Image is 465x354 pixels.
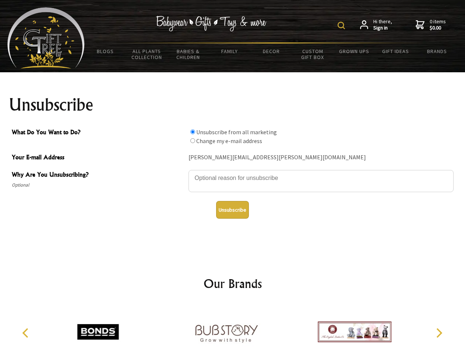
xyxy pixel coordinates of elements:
input: What Do You Want to Do? [190,138,195,143]
span: Why Are You Unsubscribing? [12,170,185,181]
button: Next [431,325,447,341]
a: Grown Ups [333,44,375,59]
span: Your E-mail Address [12,153,185,163]
a: Family [209,44,251,59]
img: Babyware - Gifts - Toys and more... [7,7,85,69]
textarea: Why Are You Unsubscribing? [189,170,454,192]
button: Previous [18,325,35,341]
img: Babywear - Gifts - Toys & more [156,16,267,31]
img: product search [338,22,345,29]
label: Unsubscribe from all marketing [196,128,277,136]
span: 0 items [430,18,446,31]
strong: Sign in [373,25,392,31]
a: Hi there,Sign in [360,18,392,31]
a: Gift Ideas [375,44,416,59]
strong: $0.00 [430,25,446,31]
span: Optional [12,181,185,190]
a: Babies & Children [168,44,209,65]
a: Custom Gift Box [292,44,334,65]
a: Brands [416,44,458,59]
label: Change my e-mail address [196,137,262,145]
span: Hi there, [373,18,392,31]
a: BLOGS [85,44,126,59]
div: [PERSON_NAME][EMAIL_ADDRESS][PERSON_NAME][DOMAIN_NAME] [189,152,454,163]
a: All Plants Collection [126,44,168,65]
a: 0 items$0.00 [416,18,446,31]
input: What Do You Want to Do? [190,129,195,134]
a: Decor [250,44,292,59]
h2: Our Brands [15,275,451,292]
button: Unsubscribe [216,201,249,219]
span: What Do You Want to Do? [12,128,185,138]
h1: Unsubscribe [9,96,457,114]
